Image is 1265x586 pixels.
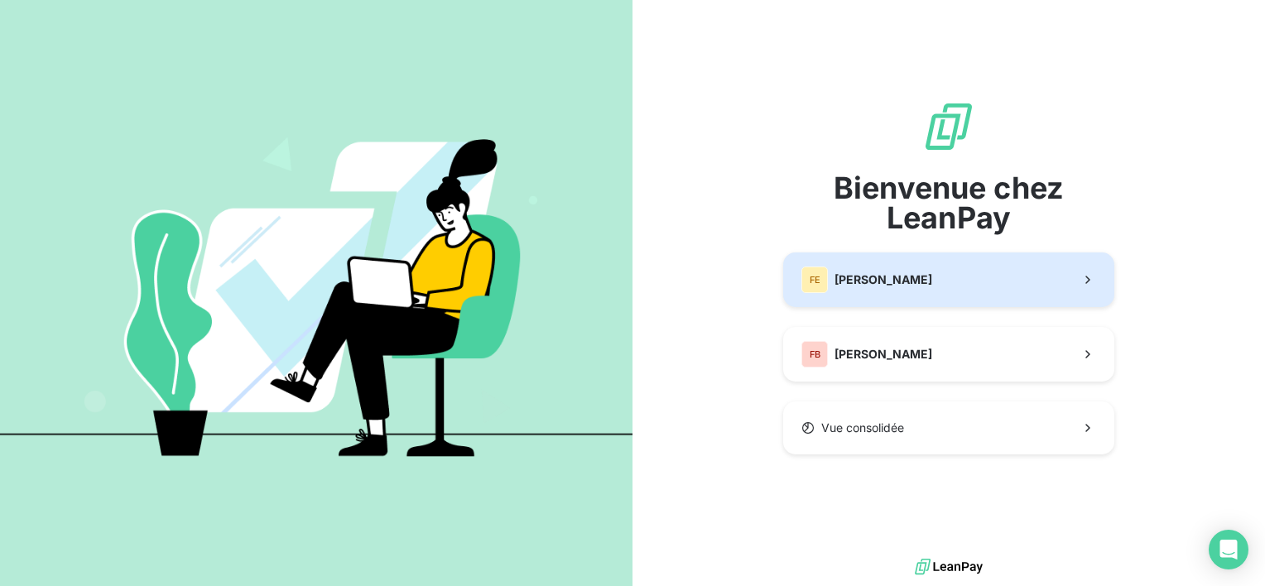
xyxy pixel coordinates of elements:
button: FB[PERSON_NAME] [783,327,1114,382]
div: Open Intercom Messenger [1209,530,1248,569]
button: FE[PERSON_NAME] [783,252,1114,307]
div: FB [801,341,828,367]
img: logo sigle [922,100,975,153]
img: logo [915,555,983,579]
div: FE [801,267,828,293]
span: [PERSON_NAME] [835,271,932,288]
span: [PERSON_NAME] [835,346,932,363]
span: Bienvenue chez LeanPay [783,173,1114,233]
span: Vue consolidée [821,420,904,436]
button: Vue consolidée [783,401,1114,454]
